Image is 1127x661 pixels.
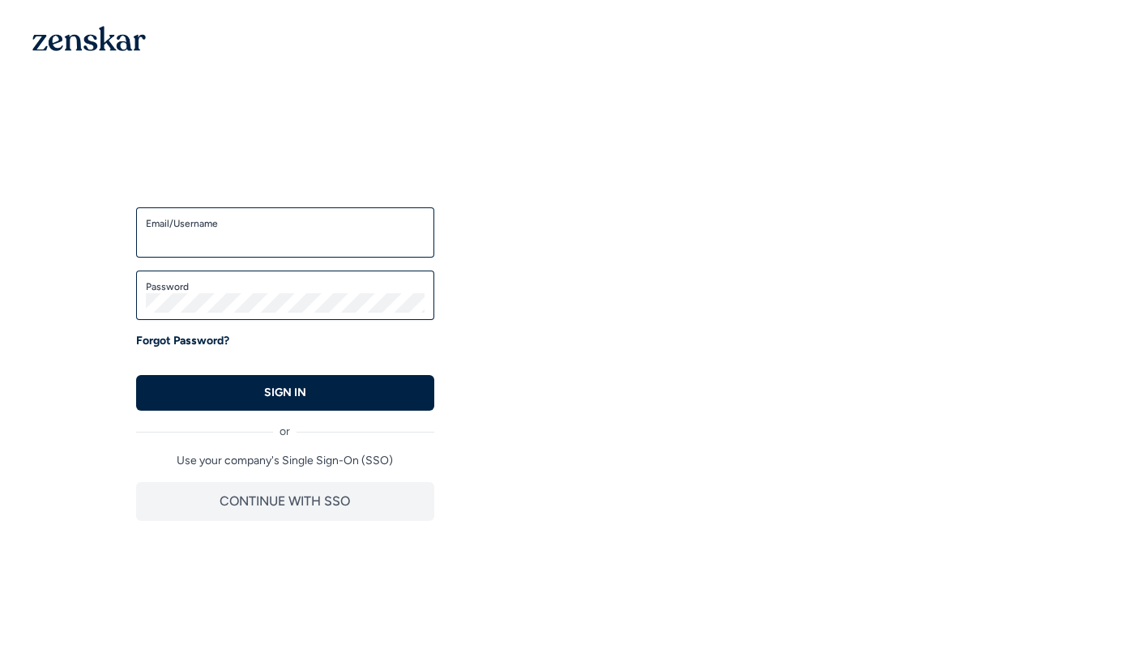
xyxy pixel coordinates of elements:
button: SIGN IN [136,375,434,411]
p: SIGN IN [264,385,306,401]
a: Forgot Password? [136,333,229,349]
label: Email/Username [146,217,425,230]
img: 1OGAJ2xQqyY4LXKgY66KYq0eOWRCkrZdAb3gUhuVAqdWPZE9SRJmCz+oDMSn4zDLXe31Ii730ItAGKgCKgCCgCikA4Av8PJUP... [32,26,146,51]
label: Password [146,280,425,293]
button: CONTINUE WITH SSO [136,482,434,521]
p: Use your company's Single Sign-On (SSO) [136,453,434,469]
div: or [136,411,434,440]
